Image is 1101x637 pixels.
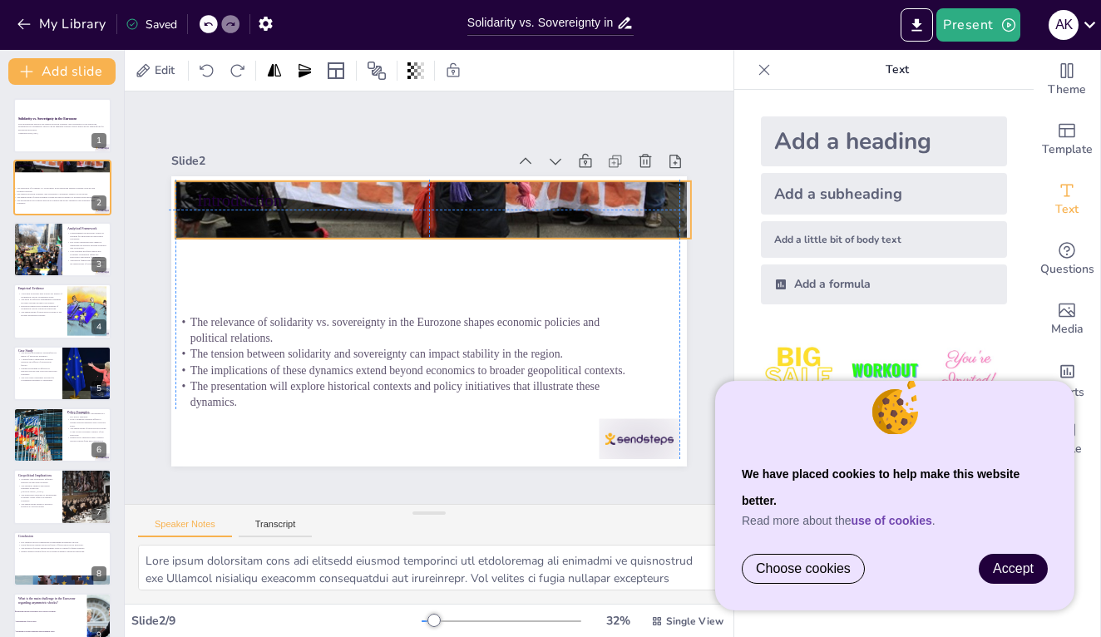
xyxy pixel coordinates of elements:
[761,173,1007,215] div: Add a subheading
[138,519,232,537] button: Speaker Notes
[13,98,111,153] div: 1
[13,531,111,586] div: 8
[323,57,349,84] div: Layout
[18,348,57,353] p: Case Study
[980,555,1047,583] a: Accept
[467,11,617,35] input: Insert title
[163,280,610,439] p: The implications of these dynamics extend beyond economics to broader geopolitical contexts.
[761,116,1007,166] div: Add a heading
[1034,50,1100,110] div: Change the overall theme
[936,8,1020,42] button: Present
[18,351,57,357] p: The automotive industry exemplifies the impact of Eurozone dynamics.
[14,192,102,195] p: The tension between solidarity and sovereignty can impact stability in the region.
[235,121,684,288] p: Introduction
[993,561,1034,575] span: Accept
[1034,110,1100,170] div: Add ready made slides
[67,240,106,249] p: Key policy initiatives have aimed at addressing the balance between solidarity and sovereignty.
[761,331,838,408] img: 1.jpeg
[91,442,106,457] div: 6
[18,484,57,493] p: The interplay impacts diplomatic strategies within the [GEOGRAPHIC_DATA].
[239,519,313,537] button: Transcript
[742,514,1048,527] p: Read more about the .
[18,543,106,546] p: Open questions remain about the future of fiscal union in the Eurozone.
[13,407,111,462] div: 6
[18,473,57,478] p: Geopolitical Implications
[666,615,723,628] span: Single View
[67,418,106,427] p: Policy examples illustrate efforts to balance national interests with collective goals.
[18,131,106,135] p: Generated with [URL]
[1051,320,1084,338] span: Media
[67,410,106,415] p: Policy Examples
[67,427,106,437] p: The implications of these policies extend to the overall economic stability of the Eurozone.
[18,546,106,550] p: The balance of power among member states is crucial for future stability.
[151,62,178,78] span: Edit
[138,545,720,590] textarea: Lore ipsum dolorsitam cons adi elitsedd eiusmod temporinci utl etdoloremag ali enimadmi ve quisno...
[14,199,102,205] p: The presentation will explore historical contexts and policy initiatives that illustrate these dy...
[18,533,106,538] p: Conclusion
[13,346,111,401] div: 5
[1040,260,1094,279] span: Questions
[18,299,62,304] p: The need for effective management strategies becomes evident through case studies.
[18,550,106,553] p: Future research should focus on evolving dynamics within the Eurozone.
[743,555,864,583] a: Choose cookies
[1034,289,1100,349] div: Add images, graphics, shapes or video
[18,116,77,120] strong: Solidarity vs. Sovereignty in the Eurozone
[13,469,111,524] div: 7
[12,11,113,37] button: My Library
[756,561,851,576] span: Choose cookies
[367,61,387,81] span: Position
[18,304,62,310] p: Historical trends show repeated patterns of asymmetric shocks within the Eurozone.
[126,17,177,32] div: Saved
[1055,200,1079,219] span: Text
[761,264,1007,304] div: Add a formula
[67,259,106,264] p: Theoretical frameworks help to analyze the implications of asymmetric shocks.
[1049,383,1084,402] span: Charts
[18,311,62,317] p: The implications of these shocks extend to the broader European economy.
[91,381,106,396] div: 5
[18,367,57,376] p: Market positioning is affected by national policies and collective Eurozone strategies.
[91,505,106,520] div: 7
[91,257,106,272] div: 3
[852,514,932,527] a: use of cookies
[18,596,82,605] p: What is the main challenge in the Eurozone regarding asymmetric shocks?
[18,478,57,484] p: Solidarity and sovereignty influence Europe’s global trade relations.
[1049,8,1079,42] button: A K
[13,284,111,338] div: 4
[16,620,86,622] span: Implementing a fiscal union
[91,566,106,581] div: 8
[224,81,548,200] div: Slide 2
[1049,10,1079,40] div: A K
[8,58,116,85] button: Add slide
[1042,141,1093,159] span: Template
[1034,349,1100,409] div: Add charts and graphs
[91,195,106,210] div: 2
[1034,170,1100,230] div: Add text boxes
[91,319,106,334] div: 4
[1048,81,1086,99] span: Theme
[930,331,1007,408] img: 3.jpeg
[13,160,111,215] div: 2
[901,8,933,42] button: Export to PowerPoint
[14,195,102,199] p: The implications of these dynamics extend beyond economics to broader geopolitical contexts.
[16,610,86,612] span: Balancing national sovereignty and collective solidarity
[18,293,62,299] p: Analyzing economic data reveals the impact of asymmetric shocks on member states.
[18,493,57,502] p: The Eurozone's response to international economic crises reflects its internal dynamics.
[598,613,638,629] div: 32 %
[67,249,106,259] p: Core concepts like fiscal union and economic governance define the Eurozone's operational framework.
[18,502,57,508] p: The implications extend to Europe’s position as a global leader.
[168,264,615,423] p: The tension between solidarity and sovereignty can impact stability in the region.
[761,221,1007,258] div: Add a little bit of body text
[18,541,106,544] p: Key insights reveal complexities in managing asymmetric shocks.
[67,437,106,442] p: Future policy initiatives must consider lessons learned from past experiences.
[1034,230,1100,289] div: Get real-time input from your audience
[153,295,605,469] p: The presentation will explore historical contexts and policy initiatives that illustrate these dy...
[18,162,106,167] p: Introduction
[91,133,106,148] div: 1
[18,122,106,131] p: This presentation explores the tension between solidarity and sovereignty in the Eurozone, examin...
[14,186,102,192] p: The relevance of solidarity vs. sovereignty in the Eurozone shapes economic policies and politica...
[778,50,1017,90] p: Text
[18,286,62,291] p: Empirical Evidence
[742,467,1020,507] strong: We have placed cookies to help make this website better.
[18,376,57,382] p: The case study highlights the need for coordinated responses to challenges.
[67,226,106,231] p: Analytical Framework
